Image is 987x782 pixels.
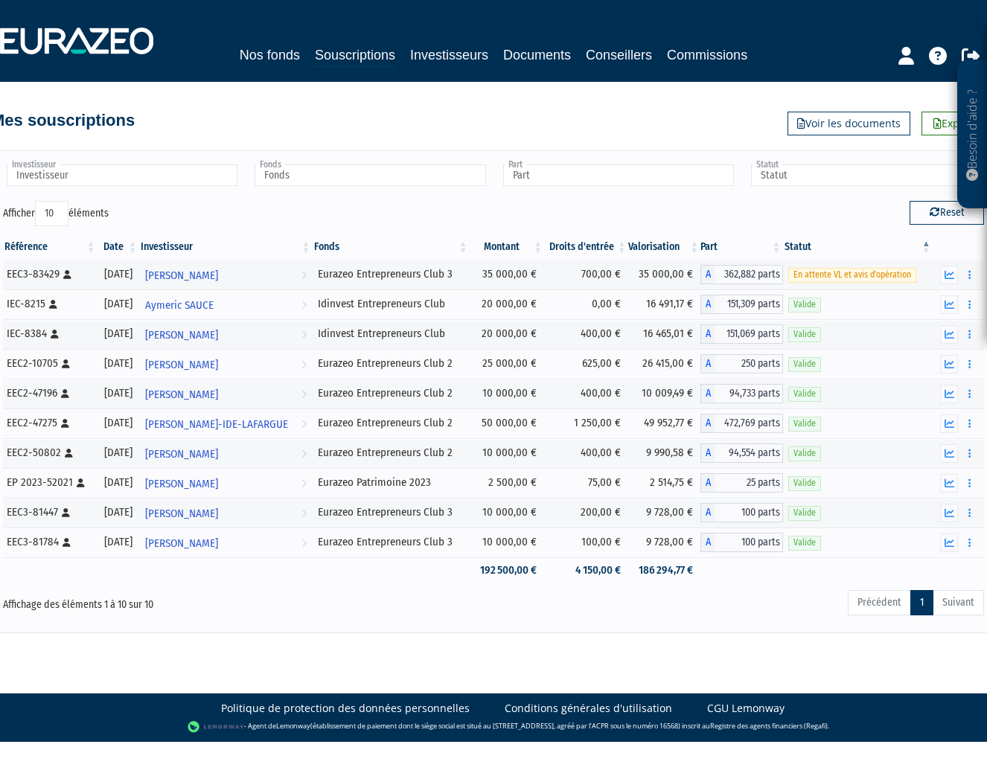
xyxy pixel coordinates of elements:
div: Eurazeo Entrepreneurs Club 2 [318,385,464,401]
span: A [700,384,715,403]
td: 400,00 € [544,379,628,408]
td: 26 415,00 € [628,349,700,379]
div: - Agent de (établissement de paiement dont le siège social est situé au [STREET_ADDRESS], agréé p... [15,719,972,734]
a: [PERSON_NAME] [139,319,313,349]
div: A - Idinvest Entrepreneurs Club [700,324,782,344]
span: Valide [788,298,821,312]
div: [DATE] [103,534,134,550]
div: [DATE] [103,445,134,461]
a: Commissions [667,45,747,65]
span: 250 parts [715,354,782,374]
i: Voir l'investisseur [301,381,307,408]
div: Eurazeo Patrimoine 2023 [318,475,464,490]
span: [PERSON_NAME] [145,351,218,379]
th: Référence : activer pour trier la colonne par ordre croissant [3,234,98,260]
i: Voir l'investisseur [301,440,307,468]
span: 94,733 parts [715,384,782,403]
th: Montant: activer pour trier la colonne par ordre croissant [470,234,545,260]
div: EEC3-83429 [7,266,92,282]
td: 50 000,00 € [470,408,545,438]
a: [PERSON_NAME] [139,468,313,498]
div: Eurazeo Entrepreneurs Club 3 [318,266,464,282]
div: [DATE] [103,385,134,401]
td: 9 728,00 € [628,498,700,528]
a: CGU Lemonway [707,701,785,716]
td: 2 514,75 € [628,468,700,498]
i: [Français] Personne physique [51,330,59,339]
a: Aymeric SAUCE [139,289,313,319]
i: Voir l'investisseur [301,500,307,528]
div: Idinvest Entrepreneurs Club [318,296,464,312]
i: Voir l'investisseur [301,262,307,289]
th: Valorisation: activer pour trier la colonne par ordre croissant [628,234,700,260]
a: [PERSON_NAME] [139,438,313,468]
span: 94,554 parts [715,443,782,463]
td: 700,00 € [544,260,628,289]
td: 9 728,00 € [628,528,700,557]
div: IEC-8215 [7,296,92,312]
div: [DATE] [103,475,134,490]
td: 10 000,00 € [470,438,545,468]
span: 472,769 parts [715,414,782,433]
span: A [700,354,715,374]
div: A - Eurazeo Entrepreneurs Club 3 [700,503,782,522]
a: 1 [910,590,933,615]
span: [PERSON_NAME] [145,470,218,498]
span: En attente VL et avis d'opération [788,268,916,282]
div: Eurazeo Entrepreneurs Club 3 [318,534,464,550]
span: A [700,473,715,493]
td: 100,00 € [544,528,628,557]
td: 4 150,00 € [544,557,628,583]
span: 100 parts [715,503,782,522]
div: [DATE] [103,356,134,371]
div: [DATE] [103,504,134,520]
span: Valide [788,387,821,401]
td: 10 000,00 € [470,379,545,408]
a: [PERSON_NAME] [139,528,313,557]
td: 1 250,00 € [544,408,628,438]
a: Nos fonds [240,45,300,65]
span: Valide [788,357,821,371]
td: 20 000,00 € [470,289,545,319]
th: Droits d'entrée: activer pour trier la colonne par ordre croissant [544,234,628,260]
i: [Français] Personne physique [62,508,70,517]
div: EEC3-81447 [7,504,92,520]
div: A - Eurazeo Entrepreneurs Club 3 [700,265,782,284]
td: 2 500,00 € [470,468,545,498]
td: 35 000,00 € [470,260,545,289]
label: Afficher éléments [3,201,109,226]
div: Affichage des éléments 1 à 10 sur 10 [3,589,399,612]
span: 100 parts [715,533,782,552]
span: Valide [788,327,821,342]
span: [PERSON_NAME] [145,321,218,349]
a: Documents [503,45,571,65]
i: Voir l'investisseur [301,530,307,557]
div: EP 2023-52021 [7,475,92,490]
td: 10 009,49 € [628,379,700,408]
i: Voir l'investisseur [301,351,307,379]
td: 400,00 € [544,319,628,349]
span: A [700,443,715,463]
div: A - Eurazeo Patrimoine 2023 [700,473,782,493]
button: Reset [910,201,984,225]
i: [Français] Personne physique [62,359,70,368]
div: EEC2-47196 [7,385,92,401]
div: IEC-8384 [7,326,92,342]
span: Valide [788,476,821,490]
td: 200,00 € [544,498,628,528]
td: 20 000,00 € [470,319,545,349]
td: 75,00 € [544,468,628,498]
div: Eurazeo Entrepreneurs Club 2 [318,445,464,461]
i: Voir l'investisseur [301,292,307,319]
span: 151,069 parts [715,324,782,344]
a: Investisseurs [410,45,488,65]
i: [Français] Personne physique [61,389,69,398]
a: [PERSON_NAME] [139,260,313,289]
span: Aymeric SAUCE [145,292,214,319]
span: 25 parts [715,473,782,493]
td: 49 952,77 € [628,408,700,438]
span: [PERSON_NAME] [145,500,218,528]
i: Voir l'investisseur [301,470,307,498]
a: Lemonway [276,721,310,731]
td: 25 000,00 € [470,349,545,379]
